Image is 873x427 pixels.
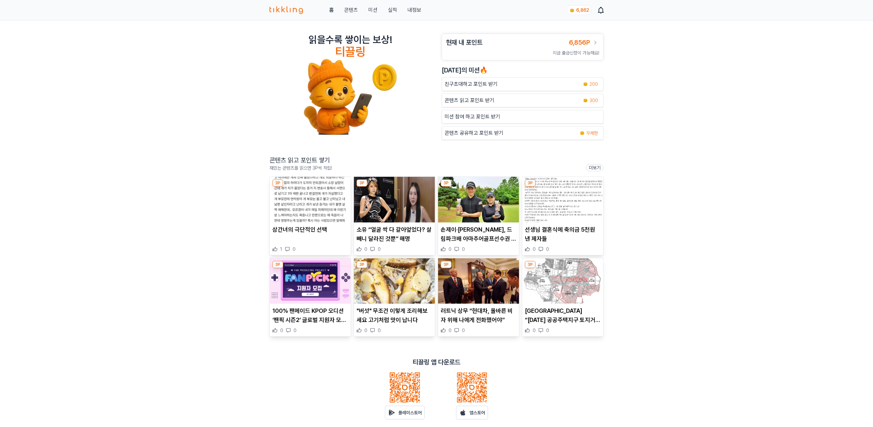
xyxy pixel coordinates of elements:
a: 콘텐츠 읽고 포인트 받기 coin 300 [442,94,604,107]
div: 3P [525,179,536,187]
span: 0 [462,246,465,252]
div: 3P "버섯" 무조건 이렇게 조리해보세요 고기처럼 맛이 납니다 "버섯" 무조건 이렇게 조리해보세요 고기처럼 맛이 납니다 0 0 [354,258,435,337]
img: 인천시 “구월2 공공주택지구 토지거래허가구역 1년 연장” [522,258,603,304]
div: 3P [272,179,283,187]
span: 0 [378,327,381,334]
span: 지금 출금신청이 가능해요! [553,50,599,55]
a: 앱스토어 [456,406,488,419]
img: 티끌링 [269,6,303,14]
button: 친구초대하고 포인트 받기 coin 200 [442,77,604,91]
span: 300 [590,97,598,104]
span: 6,862 [576,8,589,13]
h3: 현재 내 포인트 [446,38,482,47]
button: 미션 [368,6,377,14]
p: 플레이스토어 [398,409,422,416]
img: tikkling_character [303,58,397,135]
span: 0 [293,246,296,252]
div: 3P 소유 “얼굴 싹 다 갈아엎었다? 살 빼니 달라진 것뿐” 해명 소유 “얼굴 싹 다 갈아엎었다? 살 빼니 달라진 것뿐” 해명 0 0 [354,176,435,255]
p: 선생님 결혼식에 축의금 5천원 낸 제자들 [525,225,601,243]
div: 3P 선생님 결혼식에 축의금 5천원 낸 제자들 선생님 결혼식에 축의금 5천원 낸 제자들 0 0 [522,176,604,255]
p: 콘텐츠 읽고 포인트 받기 [445,97,494,104]
img: "버섯" 무조건 이렇게 조리해보세요 고기처럼 맛이 납니다 [354,258,435,304]
div: 3P [357,179,367,187]
div: 3P 100% 팬메이드 KPOP 오디션 ‘팬픽 시즌2’ 글로벌 지원자 모집 시작 100% 팬메이드 KPOP 오디션 ‘팬픽 시즌2’ 글로벌 지원자 모집 시작 0 0 [269,258,351,337]
p: 티끌링 앱 다운로드 [413,358,460,367]
div: 3P [441,261,452,268]
img: coin [583,98,588,103]
a: 실적 [388,6,397,14]
img: qrcode_android [389,372,421,403]
a: 더보기 [586,164,604,171]
img: coin [580,130,585,136]
img: 100% 팬메이드 KPOP 오디션 ‘팬픽 시즌2’ 글로벌 지원자 모집 시작 [270,258,351,304]
h2: 콘텐츠 읽고 포인트 쌓기 [269,156,332,165]
span: 0 [533,246,536,252]
img: 소유 “얼굴 싹 다 갈아엎었다? 살 빼니 달라진 것뿐” 해명 [354,177,435,222]
img: coin [570,8,575,13]
p: 100% 팬메이드 KPOP 오디션 ‘팬픽 시즌2’ 글로벌 지원자 모집 시작 [272,306,348,325]
img: 상간녀의 극단적인 선택 [270,177,351,222]
span: 0 [449,327,452,334]
img: 러트닉 상무 “현대차, 올바른 비자 위해 나에게 전화했어야” [438,258,519,304]
span: 0 [364,246,367,252]
img: 손제이·윤규리, 드림파크배 아마추어골프선수권 우승 [438,177,519,222]
p: [GEOGRAPHIC_DATA] “[DATE] 공공주택지구 토지거래허가구역 1년 연장” [525,306,601,325]
a: 콘텐츠 [344,6,358,14]
a: 홈 [329,6,334,14]
img: coin [583,82,588,87]
img: qrcode_ios [456,372,488,403]
p: "버섯" 무조건 이렇게 조리해보세요 고기처럼 맛이 납니다 [357,306,432,325]
div: 3P 러트닉 상무 “현대차, 올바른 비자 위해 나에게 전화했어야” 러트닉 상무 “현대차, 올바른 비자 위해 나에게 전화했어야” 0 0 [438,258,519,337]
p: 소유 “얼굴 싹 다 갈아엎었다? 살 빼니 달라진 것뿐” 해명 [357,225,432,243]
p: 재밌는 콘텐츠를 읽으면 3P씩 적립! [269,165,332,171]
span: 0 [449,246,452,252]
div: 3P [525,261,536,268]
span: 0 [364,327,367,334]
span: 0 [546,327,549,334]
a: coin 6,862 [567,5,590,15]
span: 무제한 [586,130,598,136]
span: 0 [533,327,536,334]
div: 3P 상간녀의 극단적인 선택 상간녀의 극단적인 선택 1 0 [269,176,351,255]
span: 200 [590,81,598,87]
a: 플레이스토어 [385,406,425,419]
p: 상간녀의 극단적인 선택 [272,225,348,234]
span: 0 [462,327,465,334]
a: 내정보 [407,6,421,14]
p: 친구초대하고 포인트 받기 [445,80,498,88]
p: 콘텐츠 공유하고 포인트 받기 [445,129,503,137]
div: 3P 손제이·윤규리, 드림파크배 아마추어골프선수권 우승 손제이·[PERSON_NAME], 드림파크배 아마추어골프선수권 우승 0 0 [438,176,519,255]
h2: 읽을수록 쌓이는 보상! [309,34,392,45]
h4: 티끌링 [335,45,366,58]
span: 0 [546,246,549,252]
a: 6,856P [569,38,599,47]
p: 미션 참여 하고 포인트 받기 [445,113,500,121]
p: 손제이·[PERSON_NAME], 드림파크배 아마추어골프선수권 우승 [441,225,516,243]
h2: [DATE]의 미션🔥 [442,66,604,75]
p: 러트닉 상무 “현대차, 올바른 비자 위해 나에게 전화했어야” [441,306,516,325]
div: 3P [357,261,367,268]
span: 6,856P [569,38,590,46]
div: 3P [441,179,452,187]
img: 선생님 결혼식에 축의금 5천원 낸 제자들 [522,177,603,222]
span: 0 [280,327,283,334]
div: 3P [272,261,283,268]
a: 콘텐츠 공유하고 포인트 받기 coin 무제한 [442,126,604,140]
span: 0 [378,246,381,252]
button: 미션 참여 하고 포인트 받기 [442,110,604,124]
span: 0 [294,327,297,334]
p: 앱스토어 [469,409,485,416]
span: 1 [280,246,282,252]
div: 3P 인천시 “구월2 공공주택지구 토지거래허가구역 1년 연장” [GEOGRAPHIC_DATA] “[DATE] 공공주택지구 토지거래허가구역 1년 연장” 0 0 [522,258,604,337]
